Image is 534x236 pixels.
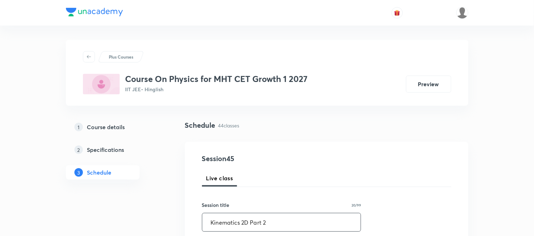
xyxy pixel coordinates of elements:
[66,8,123,18] a: Company Logo
[74,123,83,131] p: 1
[218,122,240,129] p: 44 classes
[202,201,230,209] h6: Session title
[87,146,124,154] h5: Specifications
[66,143,162,157] a: 2Specifications
[125,86,308,93] p: IIT JEE • Hinglish
[74,146,83,154] p: 2
[109,54,133,60] p: Plus Courses
[456,7,468,19] img: Vivek Patil
[66,8,123,16] img: Company Logo
[392,7,403,18] button: avatar
[125,74,308,84] h3: Course On Physics for MHT CET Growth 1 2027
[66,120,162,134] a: 1Course details
[406,76,451,93] button: Preview
[87,168,112,177] h5: Schedule
[202,213,361,231] input: A great title is short, clear and descriptive
[206,174,233,182] span: Live class
[202,153,331,164] h4: Session 45
[83,74,120,94] img: E993FB24-50A7-4CF7-AAB0-E200F0DE22AA_plus.png
[74,168,83,177] p: 3
[185,120,215,131] h4: Schedule
[87,123,125,131] h5: Course details
[394,10,400,16] img: avatar
[352,203,361,207] p: 20/99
